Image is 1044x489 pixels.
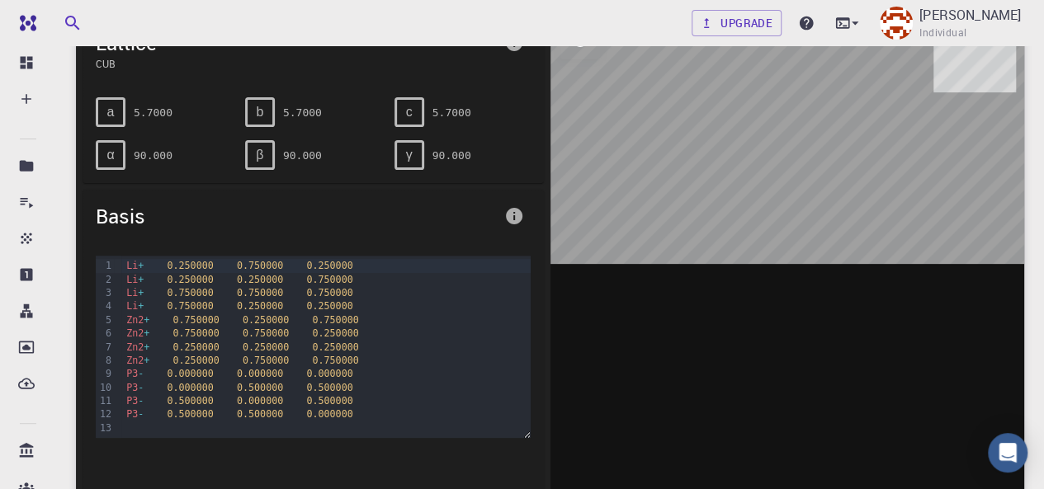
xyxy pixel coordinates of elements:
[237,274,283,285] span: 0.250000
[306,395,352,407] span: 0.500000
[107,105,115,120] span: a
[96,286,114,299] div: 3
[919,5,1021,25] p: [PERSON_NAME]
[144,314,149,326] span: +
[432,141,471,170] pre: 90.000
[306,287,352,299] span: 0.750000
[256,148,263,162] span: β
[144,355,149,366] span: +
[988,433,1027,473] div: Open Intercom Messenger
[306,274,352,285] span: 0.750000
[237,395,283,407] span: 0.000000
[172,355,219,366] span: 0.250000
[306,408,352,420] span: 0.000000
[138,368,144,379] span: -
[138,395,144,407] span: -
[167,408,213,420] span: 0.500000
[167,287,213,299] span: 0.750000
[126,355,144,366] span: Zn2
[256,105,263,120] span: b
[126,368,138,379] span: P3
[134,98,172,127] pre: 5.7000
[96,203,498,229] span: Basis
[167,274,213,285] span: 0.250000
[306,368,352,379] span: 0.000000
[96,273,114,286] div: 2
[312,314,358,326] span: 0.750000
[138,300,144,312] span: +
[312,355,358,366] span: 0.750000
[237,260,283,271] span: 0.750000
[138,382,144,393] span: -
[406,148,413,162] span: γ
[126,314,144,326] span: Zn2
[138,274,144,285] span: +
[167,395,213,407] span: 0.500000
[312,327,358,339] span: 0.250000
[96,421,114,435] div: 13
[432,98,471,127] pre: 5.7000
[306,260,352,271] span: 0.250000
[243,314,289,326] span: 0.250000
[243,327,289,339] span: 0.750000
[134,141,172,170] pre: 90.000
[126,287,138,299] span: Li
[126,327,144,339] span: Zn2
[167,300,213,312] span: 0.750000
[243,355,289,366] span: 0.750000
[96,407,114,421] div: 12
[283,98,322,127] pre: 5.7000
[237,408,283,420] span: 0.500000
[96,367,114,380] div: 9
[144,327,149,339] span: +
[306,300,352,312] span: 0.250000
[172,341,219,353] span: 0.250000
[96,299,114,313] div: 4
[96,354,114,367] div: 8
[880,7,913,40] img: karim chadli
[312,341,358,353] span: 0.250000
[237,368,283,379] span: 0.000000
[96,327,114,340] div: 6
[96,341,114,354] div: 7
[692,10,782,36] a: Upgrade
[243,341,289,353] span: 0.250000
[237,287,283,299] span: 0.750000
[26,12,106,26] span: Assistance
[126,382,138,393] span: P3
[126,300,138,312] span: Li
[138,287,144,299] span: +
[106,148,114,162] span: α
[13,15,36,31] img: logo
[96,313,114,327] div: 5
[138,408,144,420] span: -
[167,368,213,379] span: 0.000000
[172,327,219,339] span: 0.750000
[306,382,352,393] span: 0.500000
[96,259,114,272] div: 1
[167,260,213,271] span: 0.250000
[172,314,219,326] span: 0.750000
[126,274,138,285] span: Li
[237,300,283,312] span: 0.250000
[919,25,966,41] span: Individual
[237,382,283,393] span: 0.500000
[138,260,144,271] span: +
[126,341,144,353] span: Zn2
[126,408,138,420] span: P3
[498,200,531,233] button: info
[283,141,322,170] pre: 90.000
[167,382,213,393] span: 0.000000
[144,341,149,353] span: +
[406,105,413,120] span: c
[96,56,498,71] span: CUB
[96,394,114,407] div: 11
[126,260,138,271] span: Li
[126,395,138,407] span: P3
[96,381,114,394] div: 10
